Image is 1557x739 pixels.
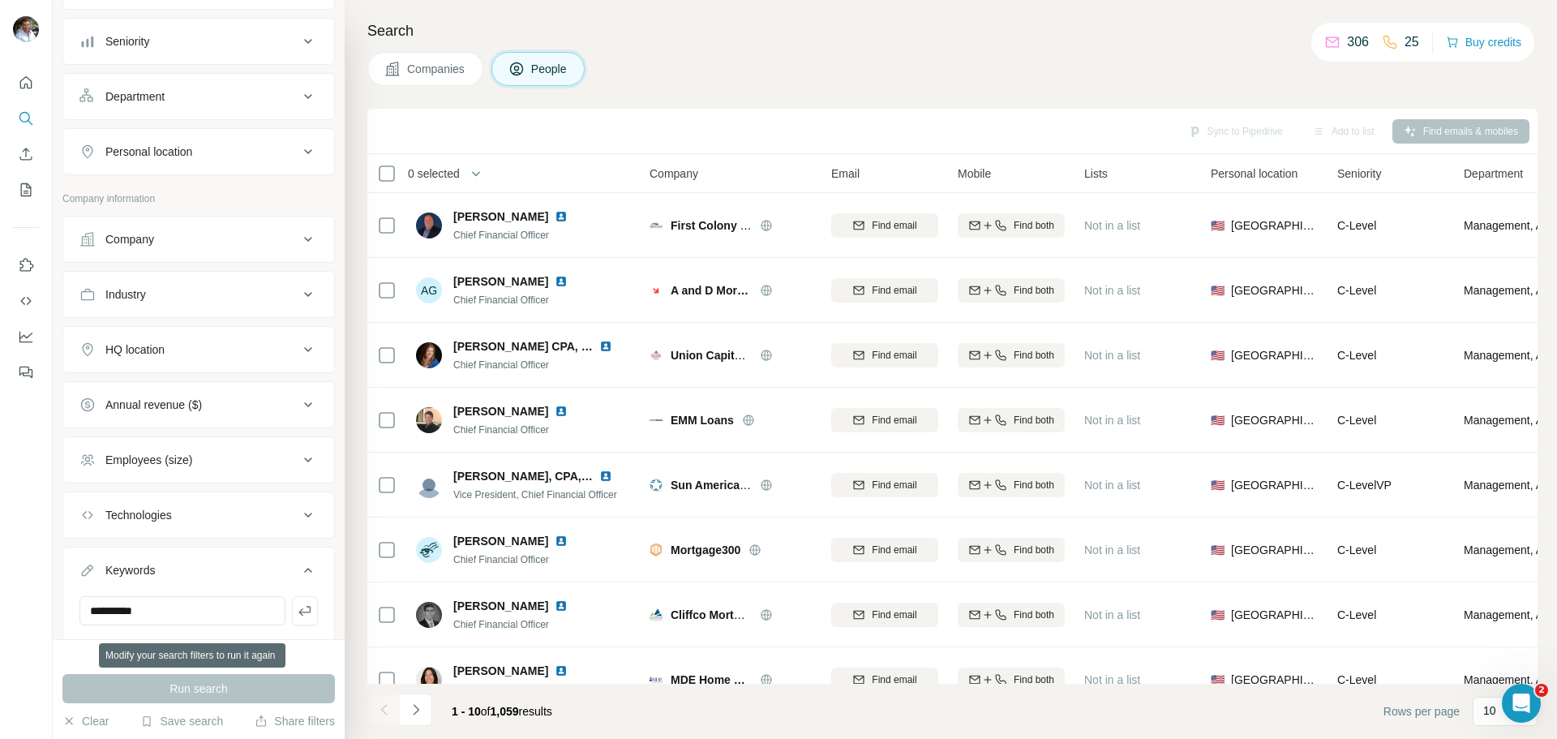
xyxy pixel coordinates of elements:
span: Personal location [1211,165,1297,182]
span: Find email [872,672,916,687]
span: results [452,705,552,718]
img: LinkedIn logo [555,664,568,677]
button: Save search [140,713,223,729]
button: Find email [831,603,938,627]
img: Logo of A and D Mortgage [650,284,663,297]
span: Find both [1014,283,1054,298]
span: Find both [1014,608,1054,622]
button: Find both [958,603,1065,627]
span: Not in a list [1084,284,1140,297]
button: Seniority [63,22,334,61]
span: [GEOGRAPHIC_DATA] [1231,477,1318,493]
span: Find both [1014,413,1054,428]
div: Department [105,88,165,105]
img: LinkedIn logo [555,405,568,418]
span: [GEOGRAPHIC_DATA] [1231,347,1318,363]
button: Quick start [13,68,39,97]
span: Find both [1014,348,1054,363]
span: [GEOGRAPHIC_DATA] [1231,607,1318,623]
span: 🇺🇸 [1211,347,1225,363]
span: [GEOGRAPHIC_DATA] [1231,282,1318,299]
p: 25 [1405,32,1419,52]
span: C-Level [1337,414,1376,427]
div: Personal location [105,144,192,160]
img: LinkedIn logo [555,535,568,548]
img: LinkedIn logo [555,210,568,223]
button: Personal location [63,132,334,171]
span: 🇺🇸 [1211,282,1225,299]
span: [PERSON_NAME] [453,598,548,614]
button: Use Surfe API [13,286,39,316]
span: C-Level [1337,544,1376,556]
img: Logo of Union Capital Mortgage [650,349,663,362]
img: Avatar [416,472,442,498]
span: Not in a list [1084,414,1140,427]
span: Chief Financial Officer [453,554,549,565]
span: Chief Financial Officer [453,359,549,371]
span: Find email [872,413,916,428]
span: Union Capital Mortgage [671,349,798,362]
span: 🇺🇸 [1211,412,1225,428]
span: 1,059 [491,705,519,718]
button: Buy credits [1446,31,1521,54]
img: Logo of MDE Home Loans [650,673,663,686]
span: C-Level [1337,608,1376,621]
span: Chief Financial Officer [453,684,549,695]
div: 50 search results remaining [139,650,258,664]
span: Mortgage300 [671,542,740,558]
span: C-Level [1337,673,1376,686]
span: Not in a list [1084,544,1140,556]
span: Find email [872,478,916,492]
span: 🇺🇸 [1211,672,1225,688]
img: Logo of First Colony Mortgage [650,219,663,232]
img: Logo of Mortgage300 [650,544,663,556]
img: LinkedIn logo [599,340,612,353]
div: Technologies [105,507,172,523]
span: Find email [872,283,916,298]
span: Company [650,165,698,182]
button: My lists [13,175,39,204]
span: Vice President, Chief Financial Officer [453,489,617,501]
span: Not in a list [1084,219,1140,232]
span: Chief Financial Officer [453,230,549,241]
span: Chief Financial Officer [453,424,549,436]
img: Logo of Sun American Mortgage Company [650,479,663,492]
button: Find email [831,668,938,692]
span: First Colony Mortgage [671,219,791,232]
button: Industry [63,275,334,314]
span: [GEOGRAPHIC_DATA] [1231,672,1318,688]
span: Find email [872,608,916,622]
span: C-Level [1337,349,1376,362]
span: [PERSON_NAME] [453,273,548,290]
button: Keywords [63,551,334,596]
img: Avatar [416,537,442,563]
button: Find email [831,278,938,303]
span: People [531,61,568,77]
button: Navigate to next page [400,694,432,726]
span: [GEOGRAPHIC_DATA] [1231,217,1318,234]
button: Find email [831,213,938,238]
span: 🇺🇸 [1211,607,1225,623]
p: 306 [1347,32,1369,52]
span: Find email [872,543,916,557]
span: Companies [407,61,466,77]
span: [PERSON_NAME] [453,533,548,549]
button: Find both [958,213,1065,238]
button: Technologies [63,496,334,535]
button: Use Surfe on LinkedIn [13,251,39,280]
button: Find both [958,343,1065,367]
span: C-Level [1337,284,1376,297]
img: Avatar [416,407,442,433]
img: LinkedIn logo [555,599,568,612]
button: Find both [958,408,1065,432]
span: Email [831,165,860,182]
button: Find both [958,473,1065,497]
div: HQ location [105,342,165,358]
button: Feedback [13,358,39,387]
button: Dashboard [13,322,39,351]
span: [PERSON_NAME] [453,208,548,225]
img: Avatar [416,213,442,238]
span: 🇺🇸 [1211,477,1225,493]
p: 10 [1483,702,1496,719]
span: Mobile [958,165,991,182]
